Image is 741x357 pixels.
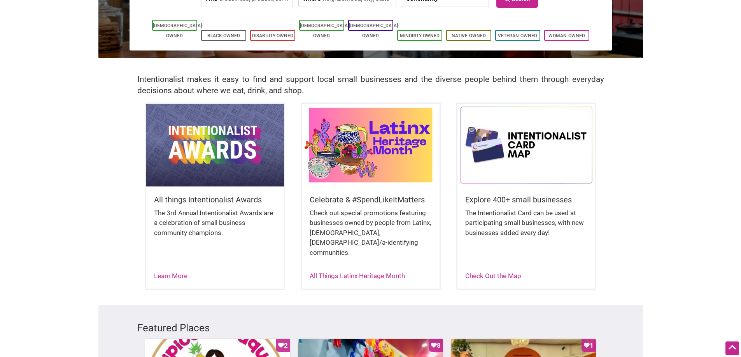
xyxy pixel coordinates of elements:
a: Disability-Owned [252,33,293,38]
img: Intentionalist Card Map [457,104,595,186]
a: [DEMOGRAPHIC_DATA]-Owned [349,23,399,38]
a: Learn More [154,272,187,280]
h2: Intentionalist makes it easy to find and support local small businesses and the diverse people be... [137,74,604,96]
h5: Celebrate & #SpendLikeItMatters [310,194,432,205]
h5: All things Intentionalist Awards [154,194,276,205]
img: Intentionalist Awards [146,104,284,186]
a: Woman-Owned [548,33,585,38]
h3: Featured Places [137,321,604,335]
a: [DEMOGRAPHIC_DATA]-Owned [300,23,350,38]
div: The 3rd Annual Intentionalist Awards are a celebration of small business community champions. [154,208,276,246]
a: All Things Latinx Heritage Month [310,272,405,280]
a: Native-Owned [452,33,486,38]
a: Check Out the Map [465,272,521,280]
a: Minority-Owned [400,33,440,38]
h5: Explore 400+ small businesses [465,194,587,205]
a: Black-Owned [207,33,240,38]
img: Latinx / Hispanic Heritage Month [302,104,440,186]
a: [DEMOGRAPHIC_DATA]-Owned [153,23,203,38]
div: Scroll Back to Top [725,341,739,355]
div: The Intentionalist Card can be used at participating small businesses, with new businesses added ... [465,208,587,246]
a: Veteran-Owned [498,33,537,38]
div: Check out special promotions featuring businesses owned by people from Latinx, [DEMOGRAPHIC_DATA]... [310,208,432,266]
